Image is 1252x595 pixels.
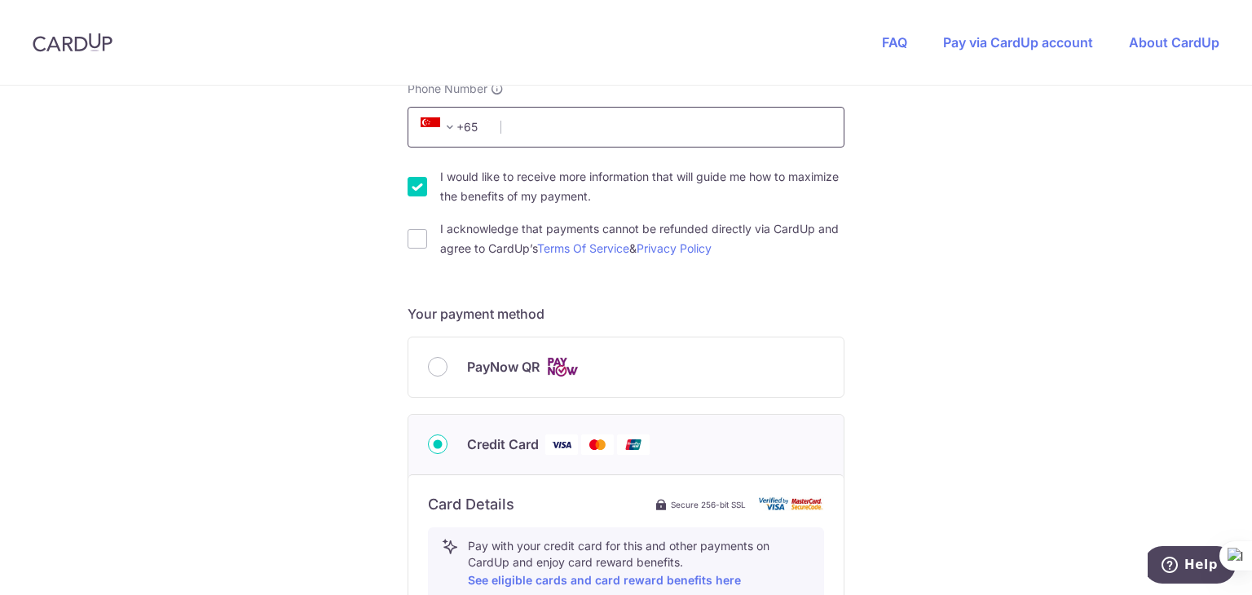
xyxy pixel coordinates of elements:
h6: Card Details [428,495,514,514]
span: Secure 256-bit SSL [671,498,746,511]
span: Credit Card [467,434,539,454]
a: Pay via CardUp account [943,34,1093,51]
span: PayNow QR [467,357,540,377]
img: CardUp [33,33,112,52]
img: card secure [759,497,824,511]
span: +65 [421,117,460,137]
h5: Your payment method [408,304,844,324]
label: I would like to receive more information that will guide me how to maximize the benefits of my pa... [440,167,844,206]
a: Privacy Policy [637,241,712,255]
img: Union Pay [617,434,650,455]
img: Mastercard [581,434,614,455]
img: Cards logo [546,357,579,377]
img: Visa [545,434,578,455]
div: PayNow QR Cards logo [428,357,824,377]
a: About CardUp [1129,34,1219,51]
a: Terms Of Service [537,241,629,255]
div: Credit Card Visa Mastercard Union Pay [428,434,824,455]
a: See eligible cards and card reward benefits here [468,573,741,587]
span: +65 [416,117,489,137]
iframe: Opens a widget where you can find more information [1148,546,1236,587]
a: FAQ [882,34,907,51]
p: Pay with your credit card for this and other payments on CardUp and enjoy card reward benefits. [468,538,810,590]
span: Phone Number [408,81,487,97]
label: I acknowledge that payments cannot be refunded directly via CardUp and agree to CardUp’s & [440,219,844,258]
